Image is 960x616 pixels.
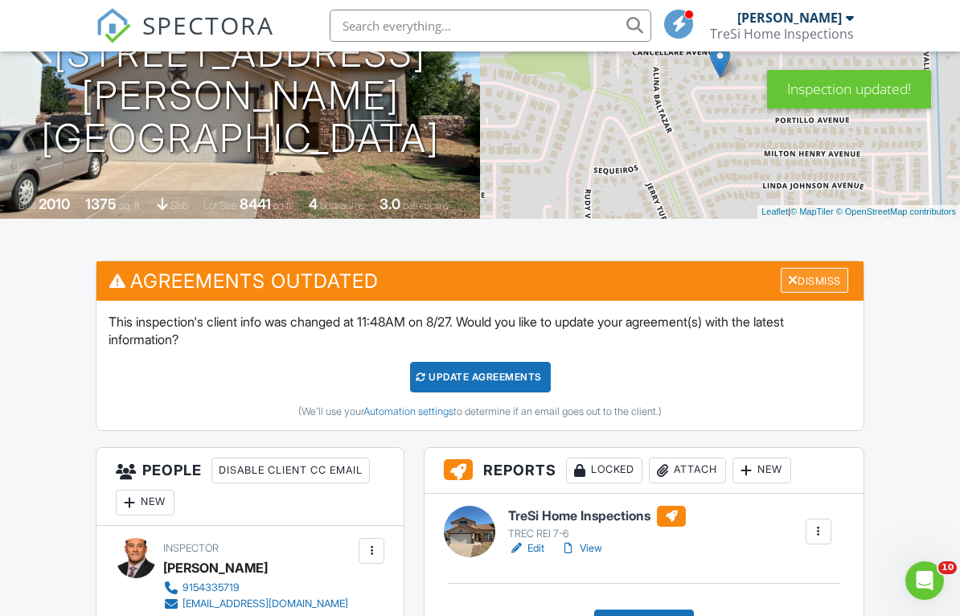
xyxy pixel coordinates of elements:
[410,362,551,392] div: Update Agreements
[363,405,453,417] a: Automation settings
[170,199,188,211] span: slab
[560,540,602,556] a: View
[425,448,863,494] h3: Reports
[203,199,237,211] span: Lot Size
[508,540,544,556] a: Edit
[96,22,274,55] a: SPECTORA
[96,448,404,526] h3: People
[142,8,274,42] span: SPECTORA
[781,268,848,293] div: Dismiss
[26,32,454,159] h1: [STREET_ADDRESS][PERSON_NAME] [GEOGRAPHIC_DATA]
[330,10,651,42] input: Search everything...
[757,205,960,219] div: |
[163,542,219,554] span: Inspector
[163,580,348,596] a: 9154335719
[737,10,842,26] div: [PERSON_NAME]
[508,506,686,541] a: TreSi Home Inspections TREC REI 7-6
[566,458,642,483] div: Locked
[309,195,318,212] div: 4
[85,195,117,212] div: 1375
[116,490,174,515] div: New
[379,195,400,212] div: 3.0
[649,458,726,483] div: Attach
[109,405,851,418] div: (We'll use your to determine if an email goes out to the client.)
[240,195,271,212] div: 8441
[320,199,364,211] span: bedrooms
[403,199,449,211] span: bathrooms
[183,598,348,610] div: [EMAIL_ADDRESS][DOMAIN_NAME]
[96,8,131,43] img: The Best Home Inspection Software - Spectora
[163,596,348,612] a: [EMAIL_ADDRESS][DOMAIN_NAME]
[732,458,791,483] div: New
[96,301,863,430] div: This inspection's client info was changed at 11:48AM on 8/27. Would you like to update your agree...
[96,261,863,301] h3: Agreements Outdated
[508,528,686,540] div: TREC REI 7-6
[790,207,834,216] a: © MapTiler
[508,506,686,527] h6: TreSi Home Inspections
[761,207,788,216] a: Leaflet
[767,70,931,109] div: Inspection updated!
[39,195,70,212] div: 2010
[211,458,370,483] div: Disable Client CC Email
[183,581,240,594] div: 9154335719
[905,561,944,600] iframe: Intercom live chat
[273,199,293,211] span: sq.ft.
[938,561,957,574] span: 10
[119,199,142,211] span: sq. ft.
[18,199,36,211] span: Built
[710,26,854,42] div: TreSi Home Inspections
[163,556,268,580] div: [PERSON_NAME]
[836,207,956,216] a: © OpenStreetMap contributors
